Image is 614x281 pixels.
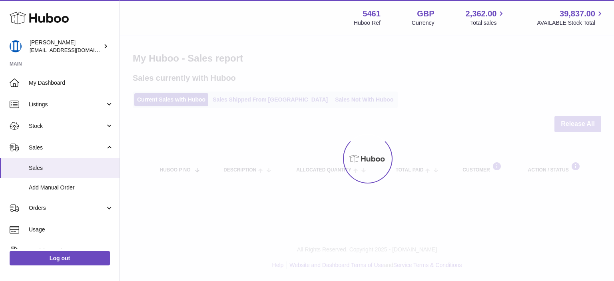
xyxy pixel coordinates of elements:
[30,39,102,54] div: [PERSON_NAME]
[10,40,22,52] img: oksana@monimoto.com
[470,19,506,27] span: Total sales
[29,144,105,151] span: Sales
[29,204,105,212] span: Orders
[29,184,114,191] span: Add Manual Order
[30,47,118,53] span: [EMAIL_ADDRESS][DOMAIN_NAME]
[29,164,114,172] span: Sales
[466,8,497,19] span: 2,362.00
[354,19,381,27] div: Huboo Ref
[412,19,435,27] div: Currency
[537,19,604,27] span: AVAILABLE Stock Total
[466,8,506,27] a: 2,362.00 Total sales
[560,8,595,19] span: 39,837.00
[537,8,604,27] a: 39,837.00 AVAILABLE Stock Total
[417,8,434,19] strong: GBP
[10,251,110,265] a: Log out
[363,8,381,19] strong: 5461
[29,79,114,87] span: My Dashboard
[29,122,105,130] span: Stock
[29,226,114,233] span: Usage
[29,101,105,108] span: Listings
[29,247,105,255] span: Invoicing and Payments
